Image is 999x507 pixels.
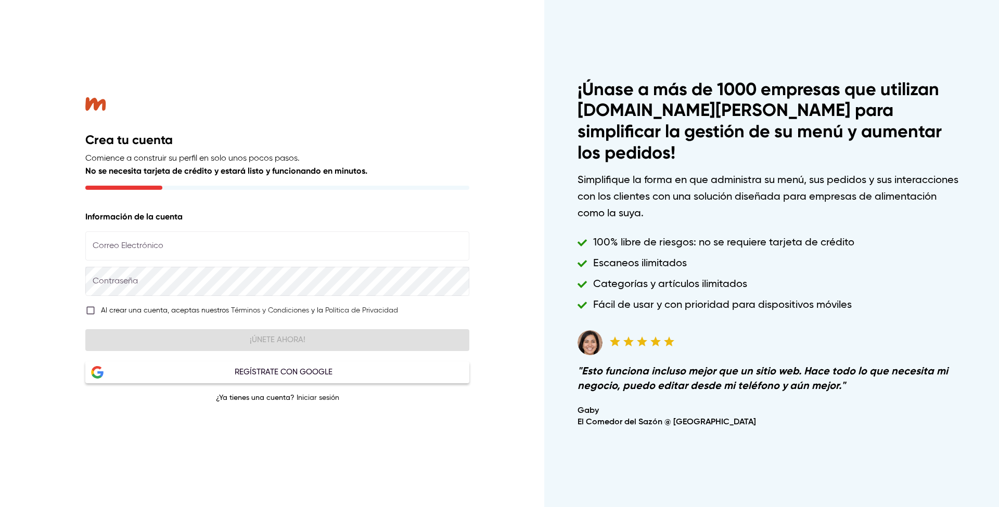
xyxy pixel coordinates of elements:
[85,394,469,402] p: ¿Ya tienes una cuenta?
[85,211,469,223] p: Información de la cuenta
[578,79,966,164] h1: ¡Únase a más de 1000 empresas que utilizan [DOMAIN_NAME][PERSON_NAME] para simplificar la gestión...
[578,330,603,355] img: Testimonial avatar
[593,235,854,251] h6: 100% libre de riesgos: no se requiere tarjeta de crédito
[593,276,747,293] h6: Categorías y artículos ilimitados
[593,297,852,314] h6: Fácil de usar y con prioridad para dispositivos móviles
[104,366,464,379] div: Regístrate con Google
[231,307,309,314] a: Términos y Condiciones
[85,361,469,383] button: Google LogoRegístrate con Google
[85,165,469,177] p: No se necesita tarjeta de crédito y estará listo y funcionando en minutos.
[101,304,398,317] div: Al crear una cuenta, aceptas nuestros y la
[578,363,966,393] h6: " Esto funciona incluso mejor que un sitio web. Hace todo lo que necesita mi negocio, puedo edita...
[325,307,398,314] a: Política de Privacidad
[85,152,469,165] p: Comience a construir su perfil en solo unos pocos pasos.
[91,366,104,379] img: Google Logo
[578,172,966,222] h6: Simplifique la forma en que administra su menú, sus pedidos y sus interacciones con los clientes ...
[297,394,339,401] a: Iniciar sesión
[578,405,966,428] h6: Gaby El Comedor del Sazón @ [GEOGRAPHIC_DATA]
[85,132,469,148] h2: Crea tu cuenta
[593,255,687,272] h6: Escaneos ilimitados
